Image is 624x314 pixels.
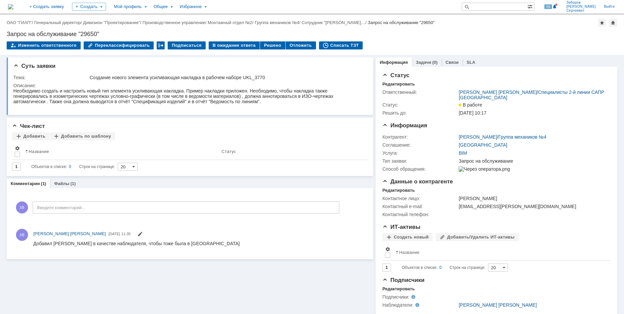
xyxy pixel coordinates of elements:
[566,9,596,13] span: Сергеевич
[459,102,482,108] span: В работе
[382,212,457,217] div: Контактный телефон:
[446,60,459,65] a: Связи
[368,20,435,25] div: Запрос на обслуживание "29650"
[13,83,364,88] div: Описание:
[255,20,302,25] div: /
[33,231,106,236] span: [PERSON_NAME] [PERSON_NAME]
[137,232,143,238] span: Редактировать
[121,232,131,236] span: 11:35
[219,143,362,160] th: Статус
[83,20,142,25] div: /
[382,158,457,164] div: Тип заявки:
[208,20,252,25] a: Монтажный отдел №2
[13,63,55,69] span: Суть заявки
[31,164,67,169] span: Объектов в списке:
[566,1,596,5] span: Зиборов
[459,158,607,164] div: Запрос на обслуживание
[566,5,596,9] span: [PERSON_NAME]
[459,150,467,156] a: BIM
[382,196,457,201] div: Контактное лицо:
[33,230,106,237] a: [PERSON_NAME] [PERSON_NAME]
[382,102,457,108] div: Статус:
[382,142,457,148] div: Соглашение:
[385,247,390,252] span: Настройки
[459,90,607,100] div: /
[12,123,45,129] span: Чек-лист
[7,20,34,25] div: /
[83,20,140,25] a: Дивизион "Проектирование"
[222,149,236,154] div: Статус
[380,60,408,65] a: Информация
[90,75,363,80] div: Создание нового элемента усиливающая накладка в рабочем наборе UKL_3770
[70,181,76,186] div: (1)
[598,19,606,27] div: Добавить в избранное
[31,163,115,171] i: Строк на странице:
[459,302,537,308] a: [PERSON_NAME] [PERSON_NAME]
[459,196,607,201] div: [PERSON_NAME]
[8,4,13,9] img: logo
[382,134,457,140] div: Контрагент:
[382,150,457,156] div: Услуга:
[15,146,20,151] span: Настройки
[459,166,510,172] img: Через оператора.png
[72,3,106,11] div: Создать
[399,250,419,255] div: Название
[393,244,605,261] th: Название
[23,143,219,160] th: Название
[498,134,546,140] a: Группа механиков №4
[255,20,299,25] a: Группа механиков №4
[7,31,617,37] div: Запрос на обслуживание "29650"
[459,90,537,95] a: [PERSON_NAME] [PERSON_NAME]
[302,20,368,25] div: /
[29,149,49,154] div: Название
[459,134,497,140] a: [PERSON_NAME]
[7,20,32,25] a: ОАО "ГИАП"
[382,90,457,95] div: Ответственный:
[459,204,607,209] div: [EMAIL_ADDRESS][PERSON_NAME][DOMAIN_NAME]
[382,110,457,116] div: Решить до:
[54,181,69,186] a: Файлы
[382,178,453,185] span: Данные о контрагенте
[302,20,365,25] a: Сотрудник "[PERSON_NAME]…
[382,277,424,283] span: Подписчики
[527,3,534,9] span: Расширенный поиск
[108,232,120,236] span: [DATE]
[439,264,442,272] div: 0
[432,60,438,65] div: (0)
[41,181,46,186] div: (1)
[382,122,427,129] span: Информация
[11,181,40,186] a: Комментарии
[459,142,507,148] a: [GEOGRAPHIC_DATA]
[34,20,83,25] div: /
[16,201,28,213] span: ЗВ
[402,264,485,272] i: Строк на странице:
[402,265,437,270] span: Объектов в списке:
[69,163,71,171] div: 0
[459,110,486,116] span: [DATE] 10:17
[13,75,88,80] div: Тема:
[157,41,165,49] div: Работа с массовостью
[8,4,13,9] a: Перейти на домашнюю страницу
[382,166,457,172] div: Способ обращения:
[382,72,409,78] span: Статус
[143,20,208,25] div: /
[382,204,457,209] div: Контактный e-mail:
[459,134,546,140] div: /
[544,4,552,9] span: 59
[34,20,81,25] a: Генеральный директор
[416,60,431,65] a: Задачи
[382,286,415,292] div: Редактировать
[208,20,255,25] div: /
[609,19,617,27] div: Сделать домашней страницей
[382,82,415,87] div: Редактировать
[382,302,449,308] div: Наблюдатели:
[467,60,475,65] a: SLA
[382,294,449,300] div: Подписчики:
[382,188,415,193] div: Редактировать
[143,20,205,25] a: Производственное управление
[459,90,604,100] a: Специалисты 2-й линии САПР [GEOGRAPHIC_DATA]
[382,224,420,230] span: ИТ-активы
